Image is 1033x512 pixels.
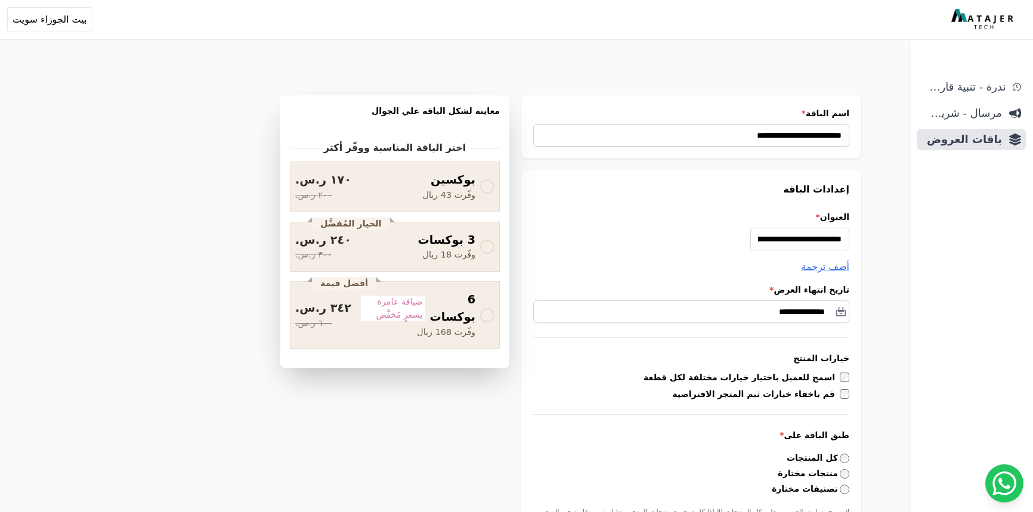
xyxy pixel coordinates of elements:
[951,9,1016,30] img: MatajerTech Logo
[533,352,849,364] h3: خيارات المنتج
[430,291,475,326] span: 6 بوكسات
[7,7,92,32] button: بيت الجوزاء سويت
[295,249,332,262] span: ٣٠٠ ر.س.
[533,429,849,441] label: طبق الباقة على
[417,326,475,339] span: وفّرت 168 ريال
[644,371,840,383] label: اسمح للعميل باختيار خيارات مختلفة لكل قطعة
[295,317,332,330] span: ٦٠٠ ر.س.
[295,189,332,202] span: ٢٠٠ ر.س.
[840,485,849,494] input: تصنيفات مختارة
[295,172,351,189] span: ١٧٠ ر.س.
[422,189,475,202] span: وفّرت 43 ريال
[418,232,475,249] span: 3 بوكسات
[361,296,425,321] span: ضيافة عامرة بسعرٍ مُخفَّض
[533,182,849,197] h3: إعدادات الباقة
[422,249,475,262] span: وفّرت 18 ريال
[778,467,849,480] label: منتجات مختارة
[324,141,466,155] h2: اختر الباقة المناسبة ووفّر أكثر
[312,277,376,290] div: أفضل قيمة
[672,388,840,400] label: قم باخفاء خيارات ثيم المتجر الافتراضية
[801,261,849,272] span: أضف ترجمة
[787,452,849,464] label: كل المنتجات
[290,105,500,131] h3: معاينة لشكل الباقه علي الجوال
[533,211,849,223] label: العنوان
[13,13,87,27] span: بيت الجوزاء سويت
[533,284,849,296] label: تاريخ انتهاء العرض
[921,79,1006,95] span: ندرة - تنبية قارب علي النفاذ
[840,469,849,479] input: منتجات مختارة
[772,483,849,495] label: تصنيفات مختارة
[295,232,351,249] span: ٢٤٠ ر.س.
[801,260,849,274] button: أضف ترجمة
[921,131,1002,148] span: باقات العروض
[533,107,849,119] label: اسم الباقة
[312,218,390,231] div: الخيار المُفضَّل
[295,300,351,317] span: ٣٤٢ ر.س.
[431,172,475,189] span: بوكسين
[921,105,1002,122] span: مرسال - شريط دعاية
